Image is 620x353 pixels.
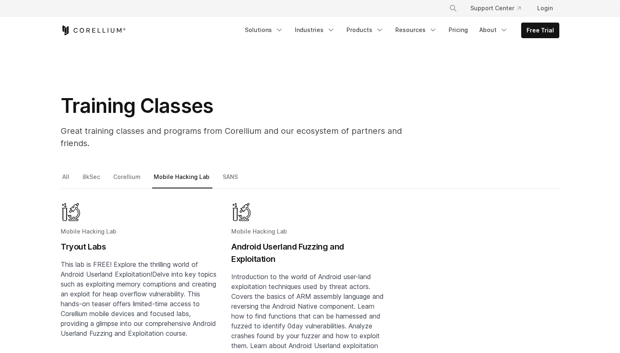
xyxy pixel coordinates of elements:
a: Corellium Home [61,25,126,35]
a: Pricing [444,23,473,37]
a: Free Trial [522,23,559,38]
a: Corellium [112,172,144,189]
a: Login [531,1,559,16]
div: Navigation Menu [240,23,559,38]
p: Great training classes and programs from Corellium and our ecosystem of partners and friends. [61,125,430,149]
div: Navigation Menu [439,1,559,16]
span: Mobile Hacking Lab [231,228,287,235]
span: This lab is FREE! Explore the thrilling world of Android Userland Exploitation! [61,260,198,278]
a: Resources [390,23,442,37]
a: About [474,23,513,37]
h2: Android Userland Fuzzing and Exploitation [231,241,389,265]
a: All [61,172,72,189]
a: Products [342,23,389,37]
a: Support Center [464,1,527,16]
a: SANS [221,172,241,189]
button: Search [446,1,460,16]
a: Mobile Hacking Lab [152,172,212,189]
span: Delve into key topics such as exploiting memory corruptions and creating an exploit for heap over... [61,270,217,337]
a: 8kSec [81,172,103,189]
a: Industries [290,23,340,37]
span: Mobile Hacking Lab [61,228,116,235]
a: Solutions [240,23,288,37]
h1: Training Classes [61,94,430,118]
h2: Tryout Labs [61,241,218,253]
img: Mobile Hacking Lab - Graphic Only [61,202,81,222]
img: Mobile Hacking Lab - Graphic Only [231,202,252,222]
